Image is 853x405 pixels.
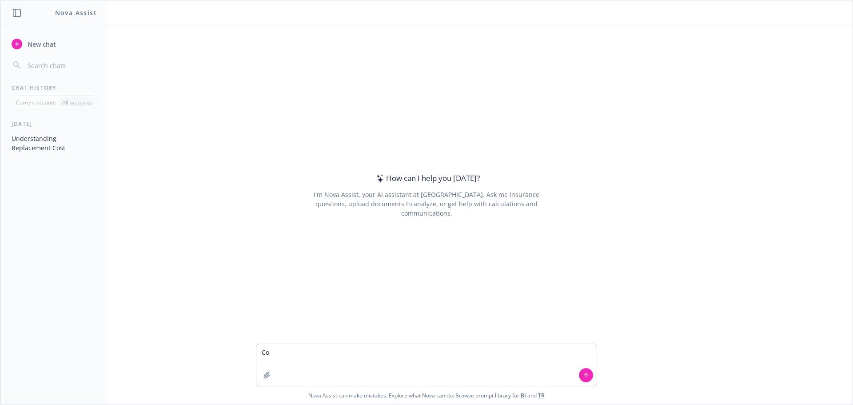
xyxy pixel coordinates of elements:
[374,172,480,184] div: How can I help you [DATE]?
[4,386,849,405] span: Nova Assist can make mistakes. Explore what Nova can do: Browse prompt library for and
[301,190,551,218] div: I'm Nova Assist, your AI assistant at [GEOGRAPHIC_DATA]. Ask me insurance questions, upload docum...
[8,131,100,155] button: Understanding Replacement Cost
[26,40,56,49] span: New chat
[62,99,92,106] p: All accounts
[16,99,56,106] p: Current account
[1,84,107,92] div: Chat History
[8,36,100,52] button: New chat
[26,59,96,72] input: Search chats
[55,8,97,17] h1: Nova Assist
[538,392,545,399] a: TR
[521,392,526,399] a: BI
[1,120,107,128] div: [DATE]
[256,344,597,386] textarea: Co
